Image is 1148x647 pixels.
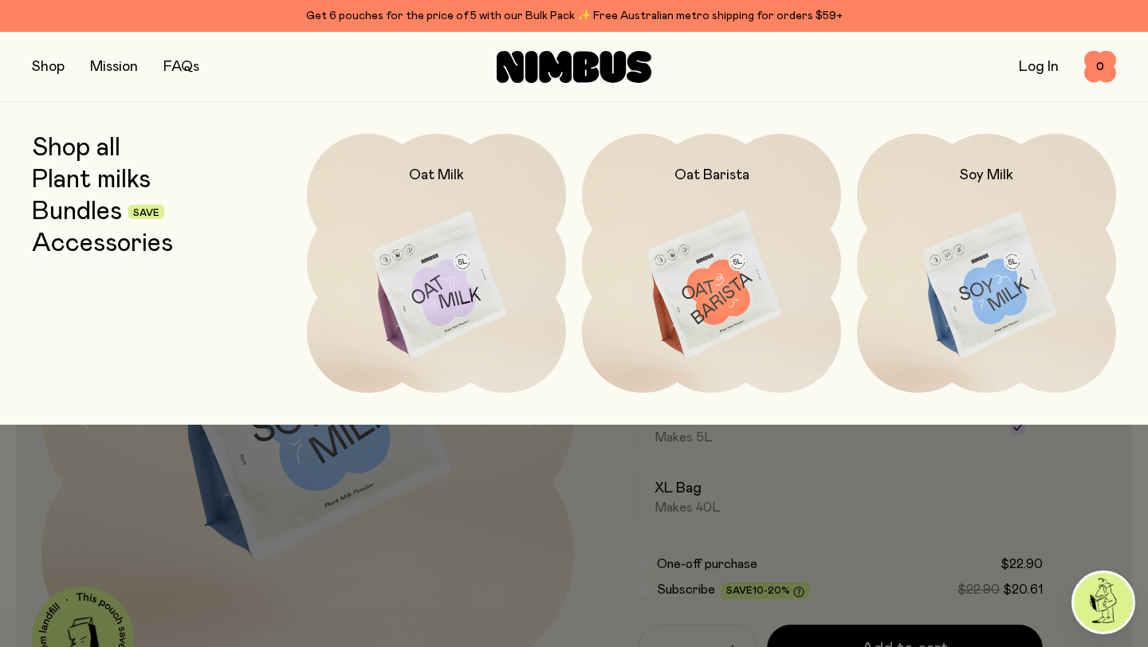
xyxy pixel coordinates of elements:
[582,134,841,393] a: Oat Barista
[1019,60,1059,74] a: Log In
[857,134,1116,393] a: Soy Milk
[32,229,173,258] a: Accessories
[1074,573,1133,632] img: agent
[674,166,749,185] h2: Oat Barista
[32,6,1116,25] div: Get 6 pouches for the price of 5 with our Bulk Pack ✨ Free Australian metro shipping for orders $59+
[1084,51,1116,83] button: 0
[960,166,1013,185] h2: Soy Milk
[163,60,199,74] a: FAQs
[32,134,120,163] a: Shop all
[409,166,464,185] h2: Oat Milk
[133,208,159,218] span: Save
[32,198,122,226] a: Bundles
[32,166,151,194] a: Plant milks
[90,60,138,74] a: Mission
[307,134,566,393] a: Oat Milk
